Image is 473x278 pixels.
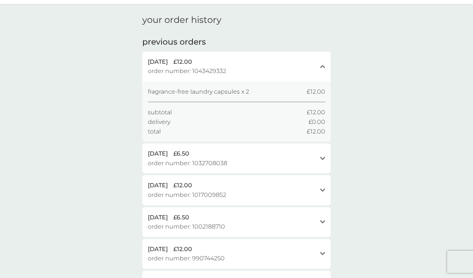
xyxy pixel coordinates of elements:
span: [DATE] [148,244,168,254]
span: £12.00 [173,181,192,190]
span: [DATE] [148,57,168,67]
span: subtotal [148,108,172,117]
span: £12.00 [307,87,325,97]
span: order number: 1032708038 [148,159,227,168]
span: £12.00 [307,108,325,117]
span: order number: 1043429332 [148,66,226,76]
span: £12.00 [307,127,325,136]
h2: previous orders [142,37,206,48]
h1: your order history [142,15,221,25]
span: order number: 990744250 [148,254,225,263]
span: delivery [148,117,170,127]
span: £6.50 [173,149,189,159]
span: total [148,127,161,136]
span: £12.00 [173,57,192,67]
span: order number: 1017009852 [148,190,226,200]
span: [DATE] [148,181,168,190]
span: fragrance-free laundry capsules x 2 [148,87,249,97]
span: [DATE] [148,149,168,159]
span: order number: 1002188710 [148,222,225,232]
span: £0.00 [309,117,325,127]
span: £12.00 [173,244,192,254]
span: [DATE] [148,213,168,222]
span: £6.50 [173,213,189,222]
